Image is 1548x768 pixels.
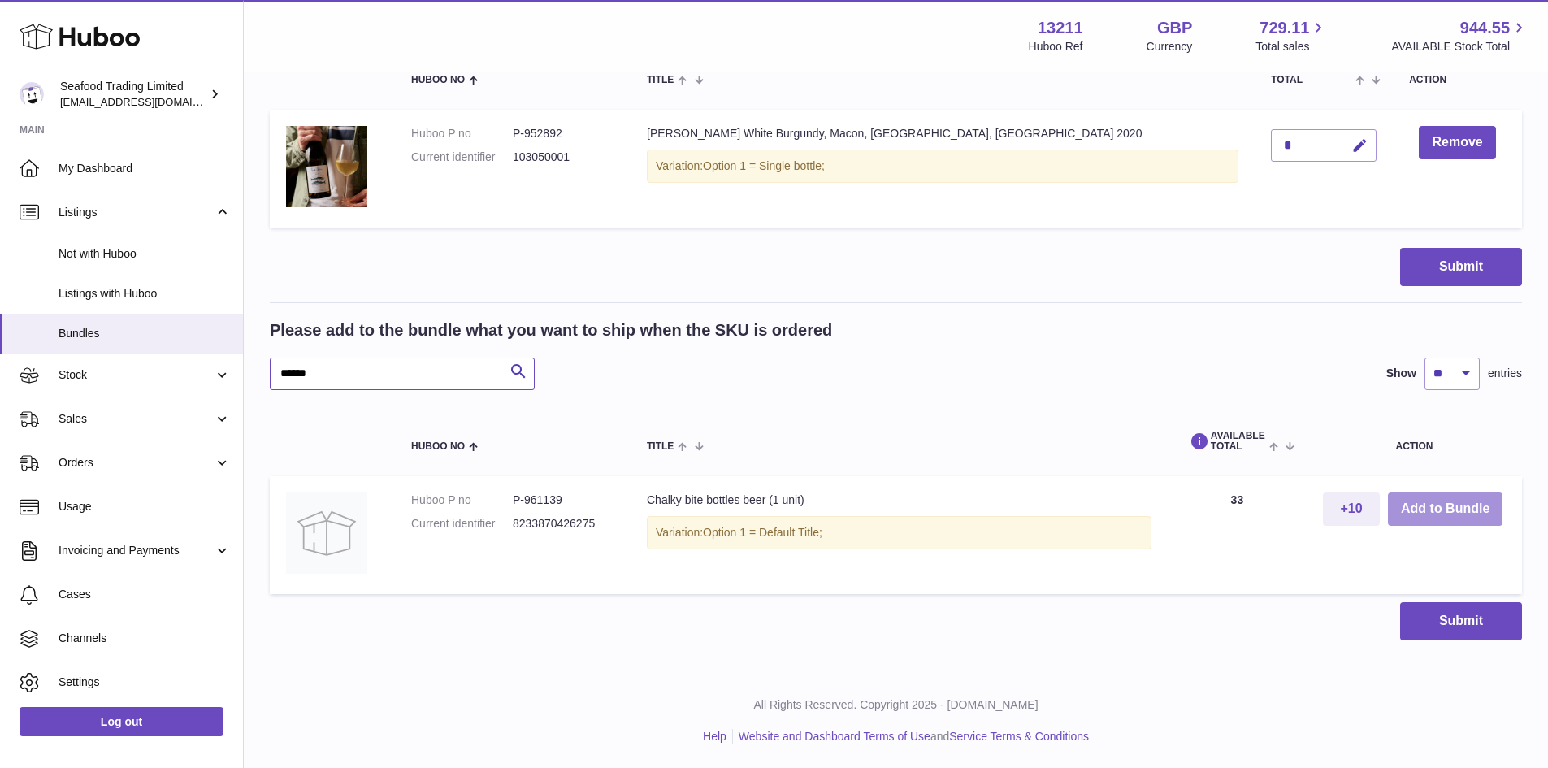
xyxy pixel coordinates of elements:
[411,441,465,452] span: Huboo no
[59,367,214,383] span: Stock
[513,492,614,508] dd: P-961139
[59,675,231,690] span: Settings
[949,730,1089,743] a: Service Terms & Conditions
[59,455,214,471] span: Orders
[1307,414,1522,468] th: Action
[411,126,513,141] dt: Huboo P no
[59,543,214,558] span: Invoicing and Payments
[513,150,614,165] dd: 103050001
[257,697,1535,713] p: All Rights Reserved. Copyright 2025 - [DOMAIN_NAME]
[20,707,223,736] a: Log out
[60,79,206,110] div: Seafood Trading Limited
[647,516,1151,549] div: Variation:
[1400,602,1522,640] button: Submit
[1488,366,1522,381] span: entries
[59,161,231,176] span: My Dashboard
[59,326,231,341] span: Bundles
[1419,126,1495,159] button: Remove
[59,631,231,646] span: Channels
[1184,431,1265,452] span: AVAILABLE Total
[1157,17,1192,39] strong: GBP
[59,587,231,602] span: Cases
[411,516,513,532] dt: Current identifier
[59,286,231,302] span: Listings with Huboo
[1271,64,1351,85] span: AVAILABLE Total
[1168,476,1307,594] td: 33
[1038,17,1083,39] strong: 13211
[1323,492,1380,526] button: +10
[59,499,231,514] span: Usage
[703,526,822,539] span: Option 1 = Default Title;
[59,411,214,427] span: Sales
[1260,17,1309,39] span: 729.11
[59,205,214,220] span: Listings
[703,730,726,743] a: Help
[647,75,674,85] span: Title
[513,126,614,141] dd: P-952892
[1409,75,1506,85] div: Action
[1460,17,1510,39] span: 944.55
[1386,366,1416,381] label: Show
[286,492,367,574] img: Chalky bite bottles beer (1 unit)
[1391,39,1528,54] span: AVAILABLE Stock Total
[1255,17,1328,54] a: 729.11 Total sales
[411,75,465,85] span: Huboo no
[60,95,239,108] span: [EMAIL_ADDRESS][DOMAIN_NAME]
[1400,248,1522,286] button: Submit
[1029,39,1083,54] div: Huboo Ref
[631,110,1255,228] td: [PERSON_NAME] White Burgundy, Macon, [GEOGRAPHIC_DATA], [GEOGRAPHIC_DATA] 2020
[739,730,930,743] a: Website and Dashboard Terms of Use
[1391,17,1528,54] a: 944.55 AVAILABLE Stock Total
[286,126,367,207] img: Rick Stein's White Burgundy, Macon, Burgundy, France 2020
[20,82,44,106] img: online@rickstein.com
[1147,39,1193,54] div: Currency
[703,159,825,172] span: Option 1 = Single bottle;
[411,492,513,508] dt: Huboo P no
[411,150,513,165] dt: Current identifier
[733,729,1089,744] li: and
[513,516,614,532] dd: 8233870426275
[270,319,832,341] h2: Please add to the bundle what you want to ship when the SKU is ordered
[647,150,1238,183] div: Variation:
[1255,39,1328,54] span: Total sales
[1388,492,1502,526] button: Add to Bundle
[631,476,1168,594] td: Chalky bite bottles beer (1 unit)
[59,246,231,262] span: Not with Huboo
[647,441,674,452] span: Title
